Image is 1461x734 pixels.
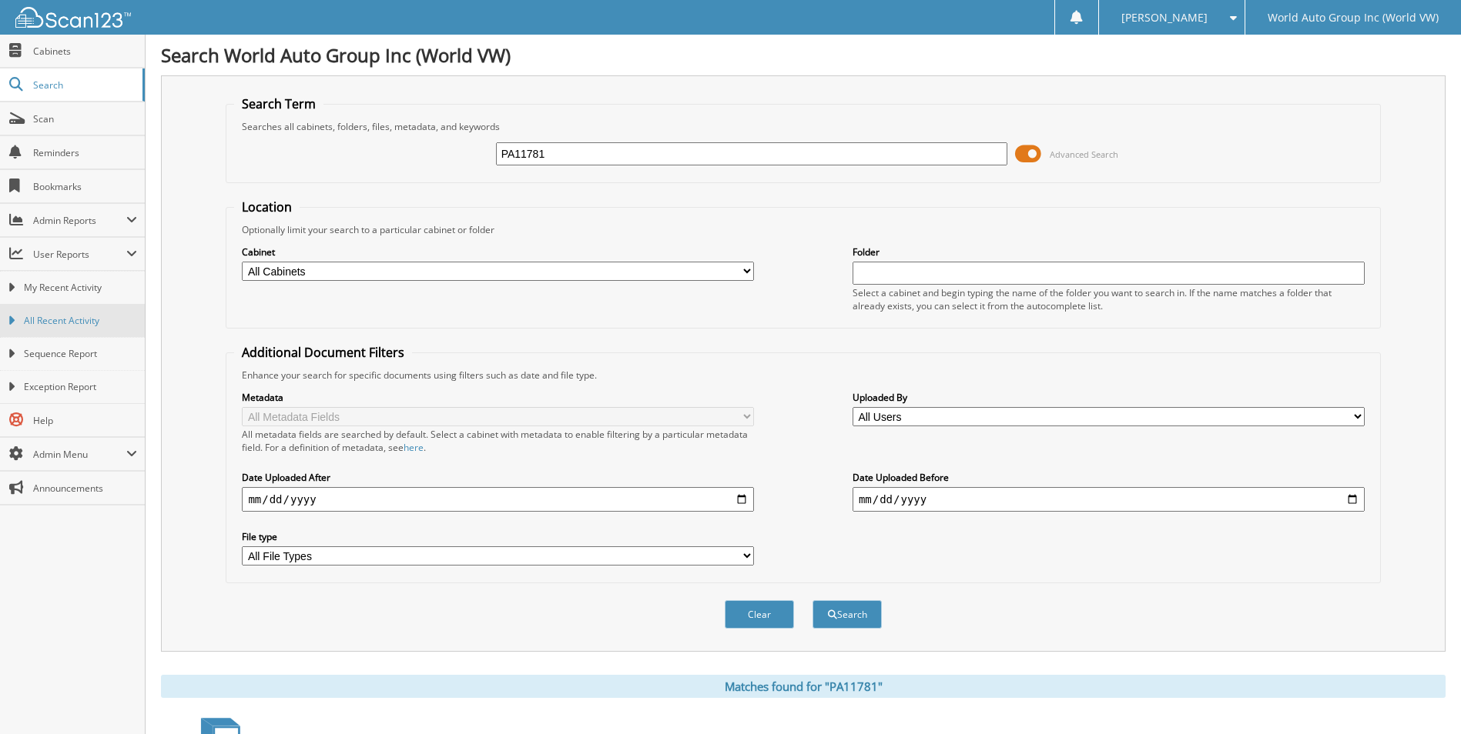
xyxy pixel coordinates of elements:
[33,112,137,125] span: Scan
[1050,148,1118,160] span: Advanced Search
[33,414,137,427] span: Help
[813,600,882,629] button: Search
[33,214,126,227] span: Admin Reports
[242,471,754,484] label: Date Uploaded After
[404,441,424,454] a: here
[234,199,300,215] legend: Location
[853,471,1365,484] label: Date Uploaded Before
[33,482,137,495] span: Announcements
[234,120,1372,133] div: Searches all cabinets, folders, files, metadata, and keywords
[725,600,794,629] button: Clear
[853,391,1365,404] label: Uploaded By
[161,42,1446,68] h1: Search World Auto Group Inc (World VW)
[24,380,137,394] span: Exception Report
[33,448,126,461] span: Admin Menu
[15,7,131,28] img: scan123-logo-white.svg
[1268,13,1439,22] span: World Auto Group Inc (World VW)
[24,281,137,295] span: My Recent Activity
[33,180,137,193] span: Bookmarks
[853,487,1365,512] input: end
[24,314,137,328] span: All Recent Activity
[234,95,323,112] legend: Search Term
[33,146,137,159] span: Reminders
[33,248,126,261] span: User Reports
[242,428,754,454] div: All metadata fields are searched by default. Select a cabinet with metadata to enable filtering b...
[24,347,137,361] span: Sequence Report
[242,391,754,404] label: Metadata
[853,286,1365,312] div: Select a cabinet and begin typing the name of the folder you want to search in. If the name match...
[234,223,1372,236] div: Optionally limit your search to a particular cabinet or folder
[33,78,135,92] span: Search
[242,487,754,512] input: start
[234,369,1372,382] div: Enhance your search for specific documents using filters such as date and file type.
[853,245,1365,259] label: Folder
[33,45,137,58] span: Cabinets
[234,344,412,361] legend: Additional Document Filters
[242,245,754,259] label: Cabinet
[161,675,1446,698] div: Matches found for "PA11781"
[1384,660,1461,734] iframe: Chat Widget
[242,530,754,543] label: File type
[1121,13,1208,22] span: [PERSON_NAME]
